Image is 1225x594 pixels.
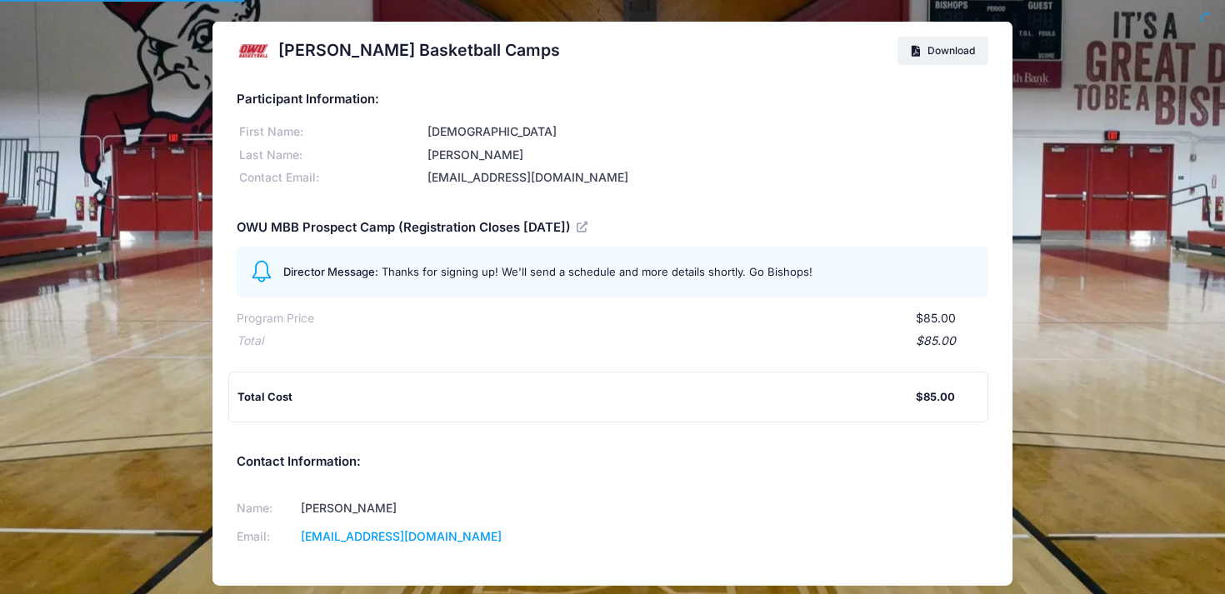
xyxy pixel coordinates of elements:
[577,219,590,234] a: View Registration Details
[278,41,560,60] h2: [PERSON_NAME] Basketball Camps
[916,311,956,325] span: $85.00
[237,494,296,522] td: Name:
[927,44,975,57] span: Download
[425,169,989,187] div: [EMAIL_ADDRESS][DOMAIN_NAME]
[237,221,590,236] h5: OWU MBB Prospect Camp (Registration Closes [DATE])
[237,169,425,187] div: Contact Email:
[263,332,956,350] div: $85.00
[237,310,314,327] div: Program Price
[425,123,989,141] div: [DEMOGRAPHIC_DATA]
[283,265,378,278] span: Director Message:
[296,494,591,522] td: [PERSON_NAME]
[382,265,812,278] span: Thanks for signing up! We'll send a schedule and more details shortly. Go Bishops!
[237,123,425,141] div: First Name:
[425,147,989,164] div: [PERSON_NAME]
[237,147,425,164] div: Last Name:
[897,37,988,65] a: Download
[237,455,988,470] h5: Contact Information:
[237,522,296,551] td: Email:
[916,389,955,406] div: $85.00
[237,389,916,406] div: Total Cost
[237,332,263,350] div: Total
[301,529,502,543] a: [EMAIL_ADDRESS][DOMAIN_NAME]
[237,92,988,107] h5: Participant Information:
